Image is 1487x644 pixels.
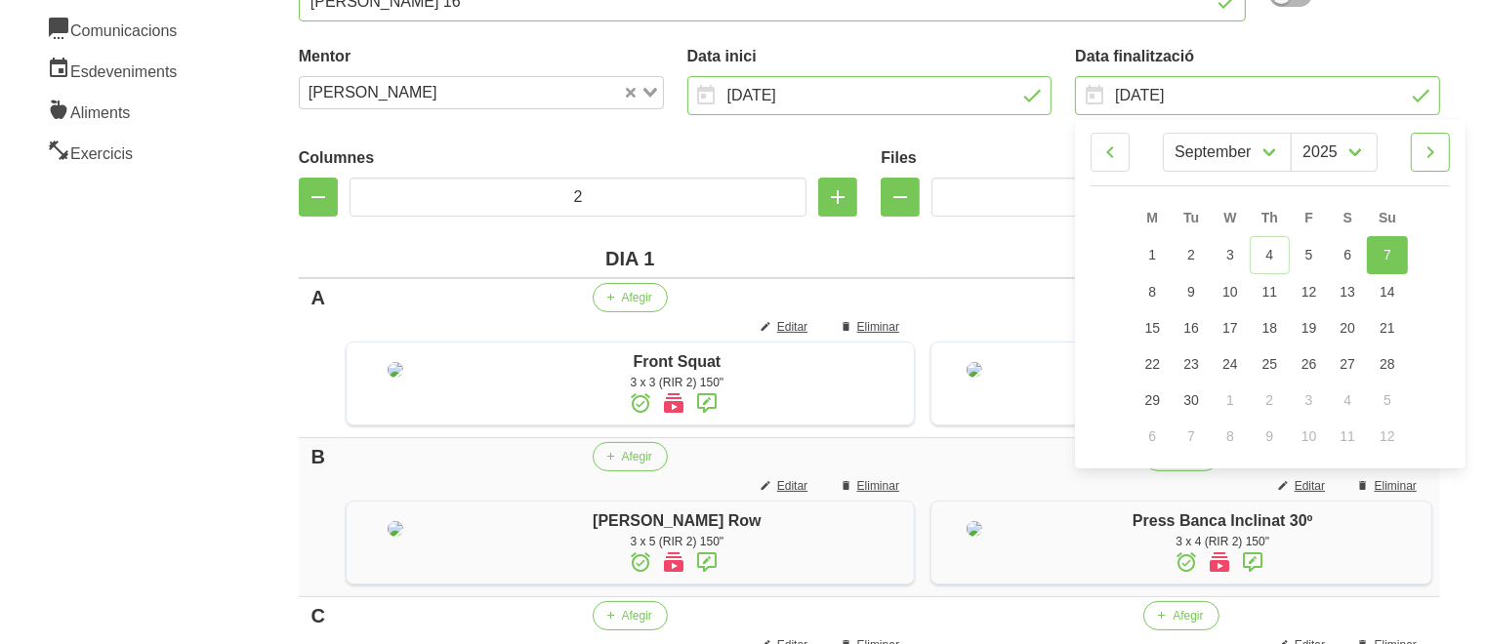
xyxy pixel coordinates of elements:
button: Afegir [593,283,668,312]
span: 26 [1301,356,1317,372]
div: DIA 1 [346,244,915,273]
a: 21 [1367,310,1408,346]
span: Afegir [622,289,652,306]
button: Eliminar [828,312,915,342]
span: 8 [1148,284,1156,300]
span: Afegir [622,448,652,465]
span: Editar [1295,477,1325,495]
a: 6 [1328,236,1367,274]
a: 10 [1211,274,1250,310]
span: [PERSON_NAME] [304,81,442,104]
span: F [1304,210,1313,225]
a: 5 [1290,236,1329,274]
div: C [307,601,330,630]
span: 6 [1148,428,1156,444]
span: Th [1261,210,1278,225]
span: 1 [1148,247,1156,262]
span: M [1147,210,1159,225]
span: 25 [1262,356,1278,372]
span: 24 [1222,356,1238,372]
span: 15 [1145,320,1161,336]
span: 13 [1340,284,1355,300]
span: 23 [1183,356,1199,372]
div: 3 x 3 (RIR 2) 150" [450,374,904,391]
span: Eliminar [857,477,899,495]
span: Afegir [1173,607,1203,624]
a: 23 [1172,346,1211,382]
a: 3 [1211,236,1250,274]
a: Comunicacions [35,8,193,49]
span: 2 [1187,247,1195,262]
span: 2 [1265,392,1273,408]
a: 9 [1172,274,1211,310]
button: Eliminar [1345,471,1432,501]
img: 8ea60705-12ae-42e8-83e1-4ba62b1261d5%2Factivities%2Fpendlay%20row.webp [388,521,403,537]
span: 3 [1305,392,1313,408]
img: 8ea60705-12ae-42e8-83e1-4ba62b1261d5%2Factivities%2F95992-front-squat-jpg.jpg [388,362,403,378]
div: 3 x 4 (RIR 2) 150" [1024,533,1422,550]
a: 12 [1290,274,1329,310]
span: 12 [1301,284,1317,300]
a: Esdeveniments [35,49,193,90]
span: 19 [1301,320,1317,336]
span: 28 [1380,356,1395,372]
a: 28 [1367,346,1408,382]
span: Tu [1183,210,1199,225]
span: 8 [1226,428,1234,444]
span: 3 [1226,247,1234,262]
label: Data inici [687,45,1053,68]
a: 24 [1211,346,1250,382]
span: 1 [1226,392,1234,408]
a: 18 [1250,310,1290,346]
button: Editar [748,312,823,342]
div: B [307,442,330,471]
a: 29 [1134,382,1173,419]
span: 5 [1384,392,1391,408]
div: 3 x 3 (RIR 2) 150" [1024,374,1422,391]
a: 26 [1290,346,1329,382]
span: 12 [1380,428,1395,444]
button: Clear Selected [626,86,636,101]
a: 27 [1328,346,1367,382]
span: 20 [1340,320,1355,336]
div: DIA 2 [930,244,1432,273]
img: 8ea60705-12ae-42e8-83e1-4ba62b1261d5%2Factivities%2F86146-press-banca-inclinat-png.png [967,521,982,537]
span: 18 [1262,320,1278,336]
span: 17 [1222,320,1238,336]
span: 30 [1183,392,1199,408]
a: 13 [1328,274,1367,310]
a: 16 [1172,310,1211,346]
span: 29 [1145,392,1161,408]
a: Aliments [35,90,193,131]
a: Exercicis [35,131,193,172]
a: 1 [1134,236,1173,274]
span: S [1343,210,1352,225]
span: 9 [1265,428,1273,444]
span: 9 [1187,284,1195,300]
span: 4 [1265,247,1273,262]
button: Editar [1265,471,1341,501]
span: 16 [1183,320,1199,336]
span: Editar [777,318,807,336]
div: A [307,283,330,312]
a: 22 [1134,346,1173,382]
span: W [1223,210,1236,225]
a: 11 [1250,274,1290,310]
a: 4 [1250,236,1290,274]
span: 4 [1343,392,1351,408]
span: Editar [777,477,807,495]
label: Columnes [299,146,858,170]
span: Front Squat [634,353,722,370]
label: Mentor [299,45,664,68]
a: 7 [1367,236,1408,274]
span: Press Banca Inclinat 30º [1133,512,1313,529]
div: 3 x 5 (RIR 2) 150" [450,533,904,550]
a: 8 [1134,274,1173,310]
a: 19 [1290,310,1329,346]
span: 11 [1262,284,1278,300]
button: Afegir [1143,601,1219,630]
a: 30 [1172,382,1211,419]
label: Data finalització [1075,45,1440,68]
a: 17 [1211,310,1250,346]
span: 6 [1343,247,1351,262]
